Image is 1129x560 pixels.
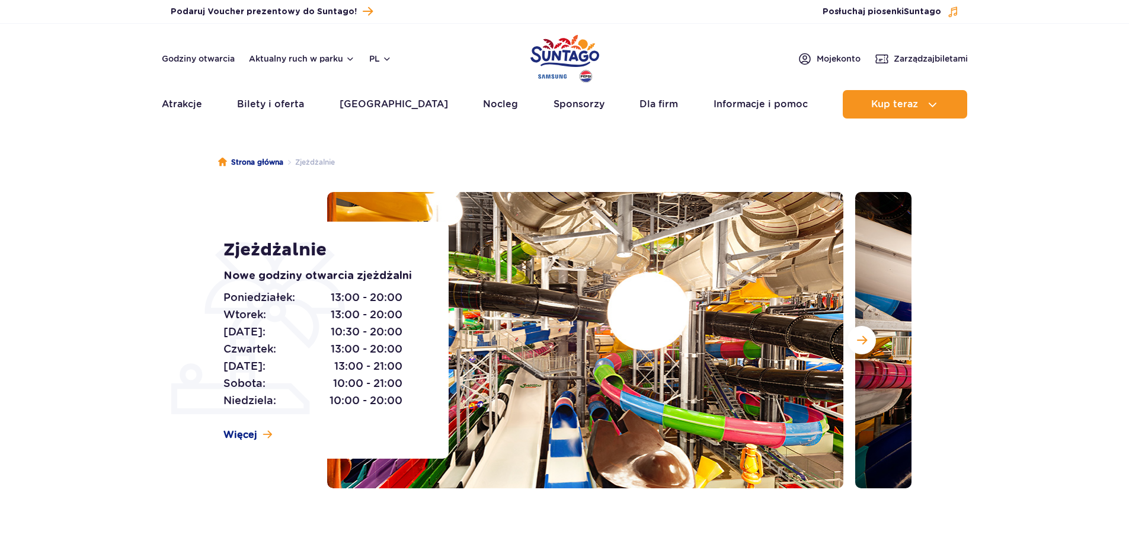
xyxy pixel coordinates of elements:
[530,30,599,84] a: Park of Poland
[847,326,876,354] button: Następny slajd
[223,268,422,284] p: Nowe godziny otwarcia zjeżdżalni
[171,6,357,18] span: Podaruj Voucher prezentowy do Suntago!
[249,54,355,63] button: Aktualny ruch w parku
[331,289,402,306] span: 13:00 - 20:00
[904,8,941,16] span: Suntago
[171,4,373,20] a: Podaruj Voucher prezentowy do Suntago!
[369,53,392,65] button: pl
[223,358,266,375] span: [DATE]:
[330,392,402,409] span: 10:00 - 20:00
[162,90,202,119] a: Atrakcje
[223,375,266,392] span: Sobota:
[162,53,235,65] a: Godziny otwarcia
[237,90,304,119] a: Bilety i oferta
[223,341,276,357] span: Czwartek:
[223,289,295,306] span: Poniedziałek:
[333,375,402,392] span: 10:00 - 21:00
[331,324,402,340] span: 10:30 - 20:00
[283,156,335,168] li: Zjeżdżalnie
[483,90,518,119] a: Nocleg
[223,428,257,441] span: Więcej
[871,99,918,110] span: Kup teraz
[223,392,276,409] span: Niedziela:
[894,53,968,65] span: Zarządzaj biletami
[331,306,402,323] span: 13:00 - 20:00
[823,6,941,18] span: Posłuchaj piosenki
[340,90,448,119] a: [GEOGRAPHIC_DATA]
[714,90,808,119] a: Informacje i pomoc
[223,306,266,323] span: Wtorek:
[875,52,968,66] a: Zarządzajbiletami
[334,358,402,375] span: 13:00 - 21:00
[554,90,605,119] a: Sponsorzy
[223,428,272,441] a: Więcej
[798,52,861,66] a: Mojekonto
[218,156,283,168] a: Strona główna
[223,239,422,261] h1: Zjeżdżalnie
[843,90,967,119] button: Kup teraz
[331,341,402,357] span: 13:00 - 20:00
[817,53,861,65] span: Moje konto
[223,324,266,340] span: [DATE]:
[823,6,959,18] button: Posłuchaj piosenkiSuntago
[639,90,678,119] a: Dla firm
